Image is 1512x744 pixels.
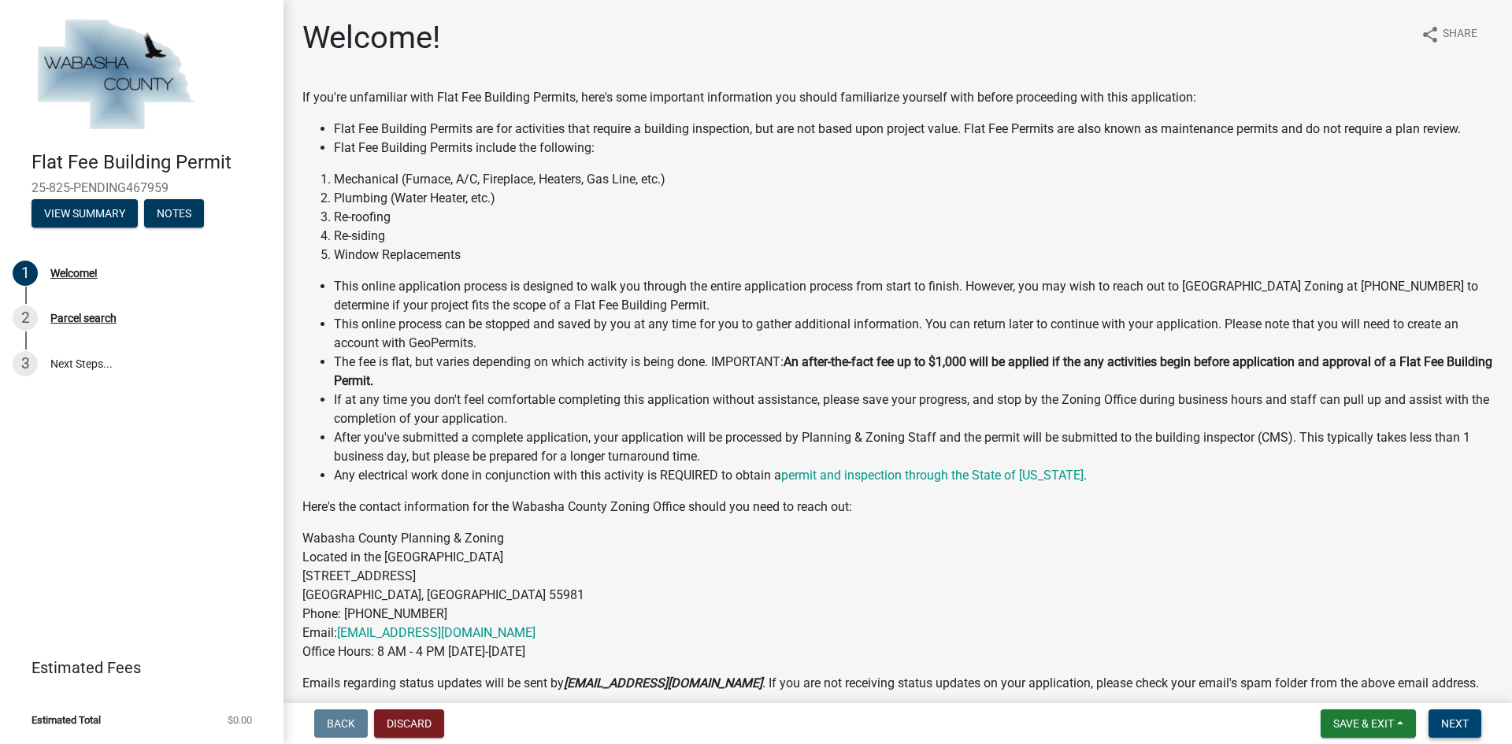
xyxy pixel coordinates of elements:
[302,674,1493,693] p: Emails regarding status updates will be sent by . If you are not receiving status updates on your...
[31,208,138,220] wm-modal-confirm: Summary
[374,709,444,738] button: Discard
[1421,25,1440,44] i: share
[314,709,368,738] button: Back
[334,246,1493,265] li: Window Replacements
[31,180,252,195] span: 25-825-PENDING467959
[334,189,1493,208] li: Plumbing (Water Heater, etc.)
[334,277,1493,315] li: This online application process is designed to walk you through the entire application process fr...
[1333,717,1394,730] span: Save & Exit
[334,208,1493,227] li: Re-roofing
[334,354,1492,388] strong: An after-the-fact fee up to $1,000 will be applied if the any activities begin before application...
[31,199,138,228] button: View Summary
[302,498,1493,516] p: Here's the contact information for the Wabasha County Zoning Office should you need to reach out:
[302,529,1493,661] p: Wabasha County Planning & Zoning Located in the [GEOGRAPHIC_DATA] [STREET_ADDRESS] [GEOGRAPHIC_DA...
[334,391,1493,428] li: If at any time you don't feel comfortable completing this application without assistance, please ...
[50,313,117,324] div: Parcel search
[334,227,1493,246] li: Re-siding
[327,717,355,730] span: Back
[31,715,101,725] span: Estimated Total
[302,88,1493,107] p: If you're unfamiliar with Flat Fee Building Permits, here's some important information you should...
[1321,709,1416,738] button: Save & Exit
[13,305,38,331] div: 2
[337,625,535,640] a: [EMAIL_ADDRESS][DOMAIN_NAME]
[50,268,98,279] div: Welcome!
[334,466,1493,485] li: Any electrical work done in conjunction with this activity is REQUIRED to obtain a .
[31,17,198,135] img: Wabasha County, Minnesota
[144,199,204,228] button: Notes
[1443,25,1477,44] span: Share
[13,351,38,376] div: 3
[564,676,762,690] strong: [EMAIL_ADDRESS][DOMAIN_NAME]
[144,208,204,220] wm-modal-confirm: Notes
[334,353,1493,391] li: The fee is flat, but varies depending on which activity is being done. IMPORTANT:
[228,715,252,725] span: $0.00
[302,19,440,57] h1: Welcome!
[13,652,258,683] a: Estimated Fees
[334,120,1493,139] li: Flat Fee Building Permits are for activities that require a building inspection, but are not base...
[31,151,271,174] h4: Flat Fee Building Permit
[1429,709,1481,738] button: Next
[1408,19,1490,50] button: shareShare
[781,468,1084,483] a: permit and inspection through the State of [US_STATE]
[334,428,1493,466] li: After you've submitted a complete application, your application will be processed by Planning & Z...
[13,261,38,286] div: 1
[334,139,1493,157] li: Flat Fee Building Permits include the following:
[334,315,1493,353] li: This online process can be stopped and saved by you at any time for you to gather additional info...
[1441,717,1469,730] span: Next
[334,170,1493,189] li: Mechanical (Furnace, A/C, Fireplace, Heaters, Gas Line, etc.)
